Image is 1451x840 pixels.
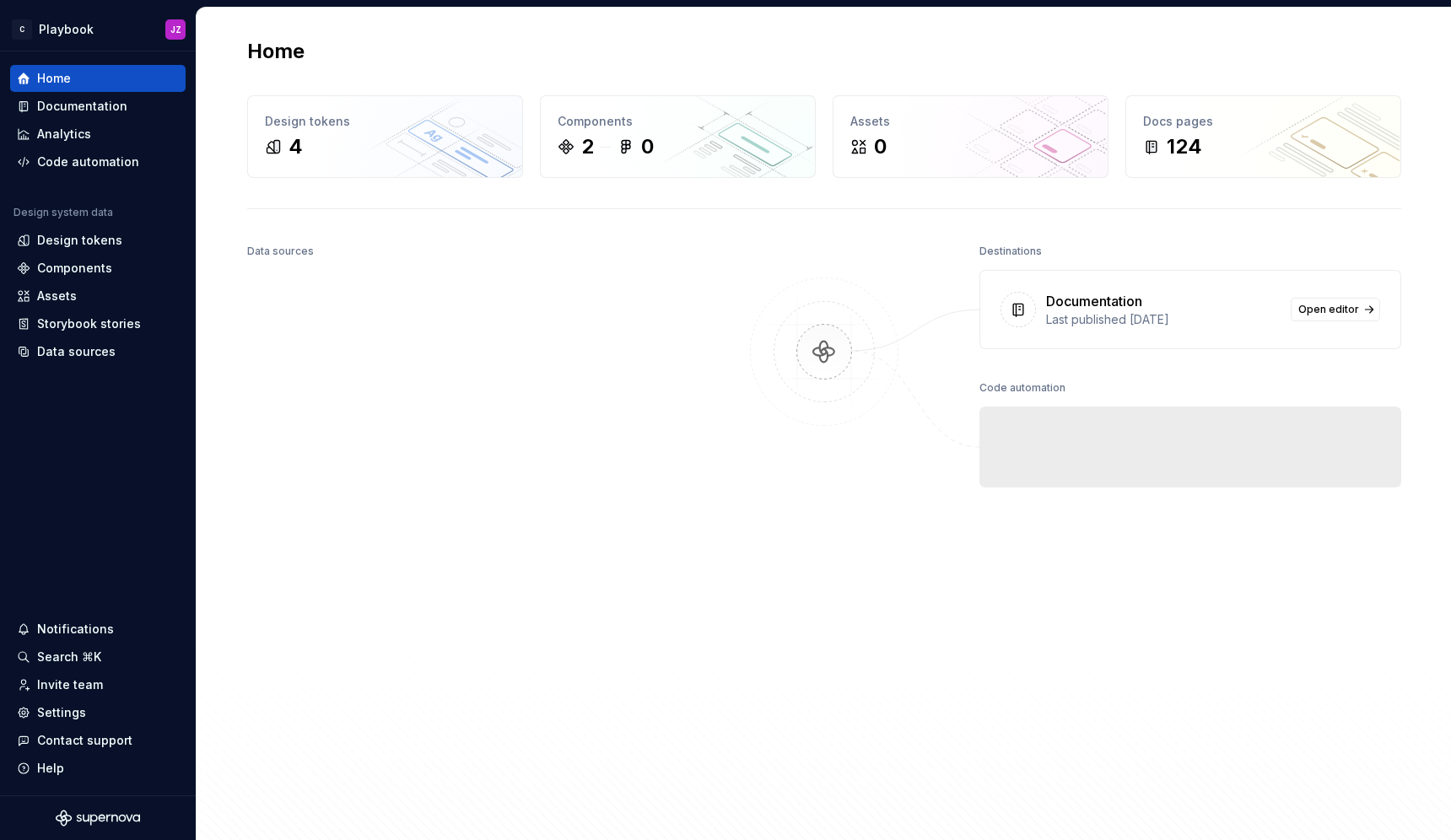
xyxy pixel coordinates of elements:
[10,283,186,310] a: Assets
[850,113,1091,130] div: Assets
[247,38,305,65] h2: Home
[289,133,303,160] div: 4
[581,133,594,160] div: 2
[10,643,186,670] button: Search ⌘K
[1046,291,1142,311] div: Documentation
[1298,303,1359,316] span: Open editor
[979,376,1065,400] div: Code automation
[10,148,186,175] a: Code automation
[1125,95,1401,178] a: Docs pages124
[265,113,505,130] div: Design tokens
[3,11,192,47] button: CPlaybookJZ
[10,616,186,643] button: Notifications
[833,95,1108,178] a: Assets0
[10,65,186,92] a: Home
[247,240,314,263] div: Data sources
[1291,298,1380,321] a: Open editor
[37,126,91,143] div: Analytics
[1046,311,1281,328] div: Last published [DATE]
[10,255,186,282] a: Components
[10,699,186,726] a: Settings
[37,732,132,749] div: Contact support
[979,240,1042,263] div: Destinations
[37,343,116,360] div: Data sources
[13,206,113,219] div: Design system data
[37,153,139,170] div: Code automation
[37,315,141,332] div: Storybook stories
[37,260,112,277] div: Components
[39,21,94,38] div: Playbook
[540,95,816,178] a: Components20
[10,227,186,254] a: Design tokens
[170,23,181,36] div: JZ
[12,19,32,40] div: C
[37,232,122,249] div: Design tokens
[37,649,101,665] div: Search ⌘K
[10,755,186,782] button: Help
[247,95,523,178] a: Design tokens4
[37,760,64,777] div: Help
[874,133,887,160] div: 0
[10,93,186,120] a: Documentation
[37,676,103,693] div: Invite team
[10,121,186,148] a: Analytics
[37,621,114,638] div: Notifications
[37,704,86,721] div: Settings
[37,98,127,115] div: Documentation
[10,727,186,754] button: Contact support
[558,113,798,130] div: Components
[1167,133,1202,160] div: 124
[641,133,654,160] div: 0
[56,810,140,827] svg: Supernova Logo
[1143,113,1384,130] div: Docs pages
[10,671,186,698] a: Invite team
[37,70,71,87] div: Home
[10,338,186,365] a: Data sources
[10,310,186,337] a: Storybook stories
[37,288,77,304] div: Assets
